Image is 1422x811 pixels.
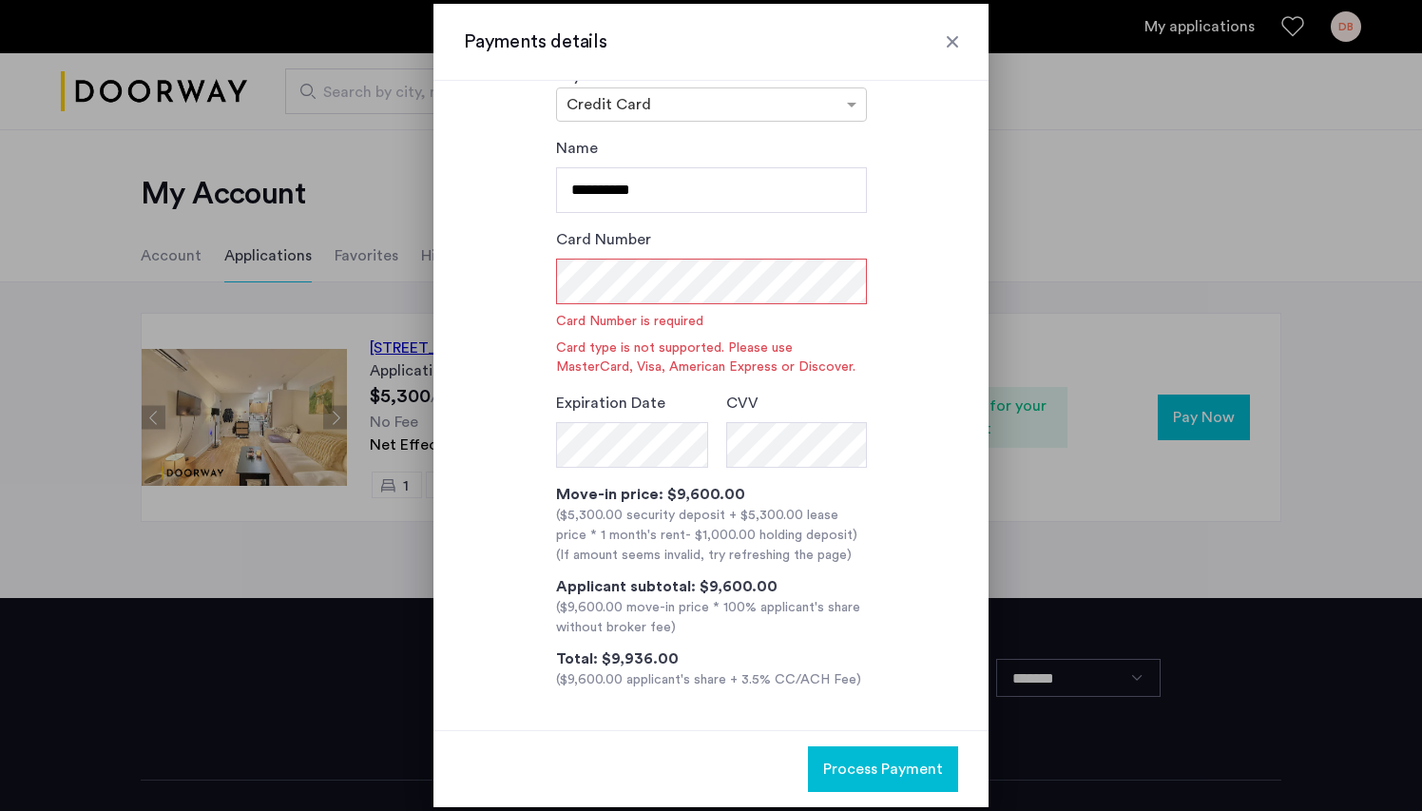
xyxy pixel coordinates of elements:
div: ($5,300.00 security deposit + $5,300.00 lease price * 1 month's rent ) [556,506,867,546]
span: Card Number is required [556,312,867,331]
h3: Payments details [464,29,958,55]
span: Card type is not supported. Please use MasterCard, Visa, American Express or Discover. [556,338,867,377]
button: button [808,746,958,792]
div: ($9,600.00 applicant's share + 3.5% CC/ACH Fee) [556,670,867,690]
div: (If amount seems invalid, try refreshing the page) [556,546,867,566]
label: Expiration Date [556,392,665,415]
label: Name [556,137,598,160]
span: Total: $9,936.00 [556,651,679,666]
span: - $1,000.00 holding deposit [685,529,853,542]
div: Applicant subtotal: $9,600.00 [556,575,867,598]
div: ($9,600.00 move-in price * 100% applicant's share without broker fee) [556,598,867,638]
span: Process Payment [823,758,943,781]
div: Move-in price: $9,600.00 [556,483,867,506]
label: Card Number [556,228,651,251]
label: CVV [726,392,759,415]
